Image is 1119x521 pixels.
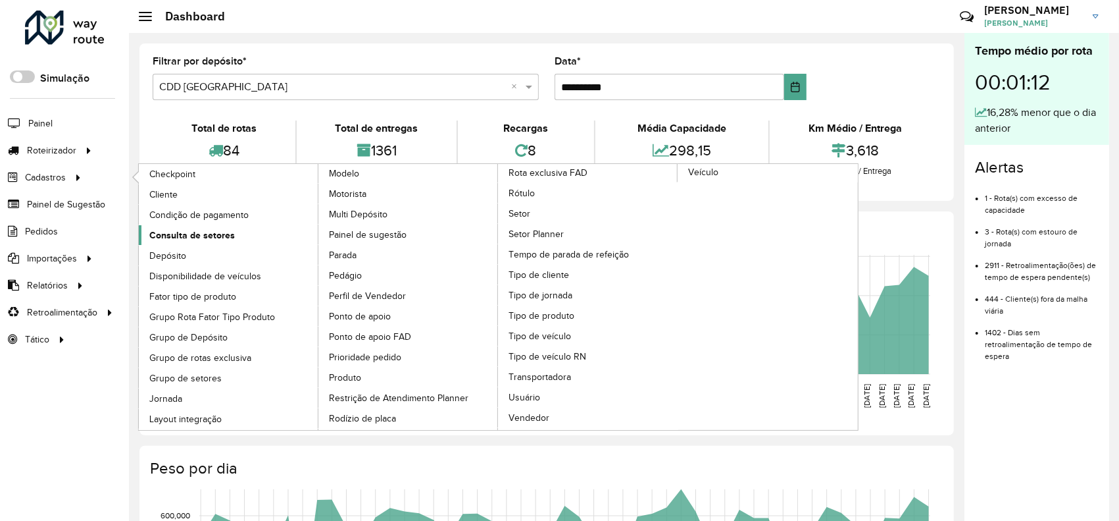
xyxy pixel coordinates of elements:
[149,392,182,406] span: Jornada
[149,167,195,181] span: Checkpoint
[329,371,361,385] span: Produto
[152,9,225,24] h2: Dashboard
[318,408,499,428] a: Rodízio de placa
[498,183,678,203] a: Rótulo
[27,198,105,211] span: Painel de Sugestão
[318,164,678,430] a: Rota exclusiva FAD
[985,250,1099,283] li: 2911 - Retroalimentação(ões) de tempo de espera pendente(s)
[27,252,77,265] span: Importações
[509,411,549,425] span: Vendedor
[40,70,89,86] label: Simulação
[149,269,261,283] span: Disponibilidade de veículos
[975,158,1099,177] h4: Alertas
[149,229,235,242] span: Consulta de setores
[139,164,319,184] a: Checkpoint
[985,283,1099,317] li: 444 - Cliente(s) fora da malha viária
[329,228,407,242] span: Painel de sugestão
[329,391,468,405] span: Restrição de Atendimento Planner
[892,384,901,408] text: [DATE]
[498,265,678,285] a: Tipo de cliente
[318,286,499,306] a: Perfil de Vendedor
[509,370,571,384] span: Transportadora
[975,105,1099,136] div: 16,28% menor que o dia anterior
[27,279,68,292] span: Relatórios
[509,309,574,323] span: Tipo de produto
[509,166,587,180] span: Rota exclusiva FAD
[153,53,247,69] label: Filtrar por depósito
[498,306,678,325] a: Tipo de produto
[498,224,678,244] a: Setor Planner
[149,331,228,344] span: Grupo de Depósito
[149,188,178,202] span: Cliente
[907,384,915,408] text: [DATE]
[329,269,362,283] span: Pedágio
[498,164,858,430] a: Veículo
[498,204,678,223] a: Setor
[318,245,499,265] a: Parada
[599,136,766,165] div: 298,15
[329,310,391,323] span: Ponto de apoio
[139,368,319,388] a: Grupo de setores
[149,351,251,365] span: Grupo de rotas exclusiva
[318,388,499,408] a: Restrição de Atendimento Planner
[149,371,222,385] span: Grupo de setores
[149,310,275,324] span: Grupo Rota Fator Tipo Produto
[509,350,586,364] span: Tipo de veículo RN
[139,307,319,327] a: Grupo Rota Fator Tipo Produto
[985,317,1099,362] li: 1402 - Dias sem retroalimentação de tempo de espera
[25,333,49,346] span: Tático
[498,326,678,346] a: Tipo de veículo
[139,348,319,368] a: Grupo de rotas exclusiva
[555,53,581,69] label: Data
[318,327,499,346] a: Ponto de apoio FAD
[784,74,807,100] button: Choose Date
[498,346,678,366] a: Tipo de veículo RN
[773,121,937,136] div: Km Médio / Entrega
[329,167,359,180] span: Modelo
[509,288,572,302] span: Tipo de jornada
[975,60,1099,105] div: 00:01:12
[985,182,1099,216] li: 1 - Rota(s) com excesso de capacidade
[318,265,499,285] a: Pedágio
[329,187,366,201] span: Motorista
[509,207,530,221] span: Setor
[139,184,319,204] a: Cliente
[149,290,236,304] span: Fator tipo de produto
[300,121,454,136] div: Total de entregas
[509,268,569,282] span: Tipo de cliente
[985,216,1099,250] li: 3 - Rota(s) com estouro de jornada
[509,186,535,200] span: Rótulo
[511,79,522,95] span: Clear all
[878,384,886,408] text: [DATE]
[156,121,292,136] div: Total de rotas
[156,136,292,165] div: 84
[318,368,499,387] a: Produto
[498,387,678,407] a: Usuário
[25,225,58,238] span: Pedidos
[139,225,319,245] a: Consulta de setores
[984,4,1083,16] h3: [PERSON_NAME]
[139,287,319,306] a: Fator tipo de produto
[318,204,499,224] a: Multi Depósito
[329,330,411,344] span: Ponto de apoio FAD
[139,327,319,347] a: Grupo de Depósito
[922,384,930,408] text: [DATE]
[863,384,872,408] text: [DATE]
[25,171,66,184] span: Cadastros
[318,306,499,326] a: Ponto de apoio
[27,144,76,157] span: Roteirizador
[688,165,718,179] span: Veículo
[150,459,941,478] h4: Peso por dia
[498,244,678,264] a: Tempo de parada de refeição
[318,225,499,244] a: Painel de sugestão
[329,350,401,364] span: Prioridade pedido
[139,164,499,430] a: Modelo
[329,248,357,262] span: Parada
[27,306,97,319] span: Retroalimentação
[139,409,319,429] a: Layout integração
[329,289,406,303] span: Perfil de Vendedor
[149,208,249,222] span: Condição de pagamento
[139,266,319,286] a: Disponibilidade de veículos
[300,136,454,165] div: 1361
[773,136,937,165] div: 3,618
